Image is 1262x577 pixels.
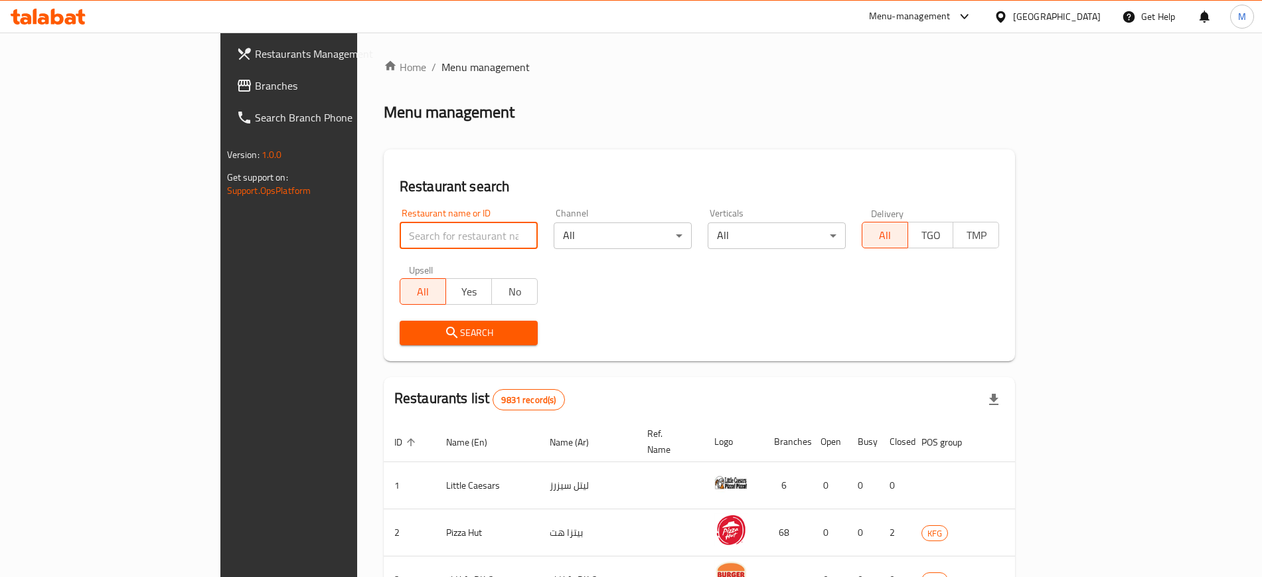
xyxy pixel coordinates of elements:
span: All [406,282,441,301]
span: Yes [451,282,487,301]
th: Logo [704,422,763,462]
th: Branches [763,422,810,462]
th: Busy [847,422,879,462]
td: 0 [847,509,879,556]
span: Version: [227,146,260,163]
span: TMP [959,226,994,245]
div: [GEOGRAPHIC_DATA] [1013,9,1101,24]
td: ليتل سيزرز [539,462,637,509]
td: 2 [879,509,911,556]
span: M [1238,9,1246,24]
span: All [868,226,903,245]
td: 68 [763,509,810,556]
img: Little Caesars [714,466,748,499]
span: 9831 record(s) [493,394,564,406]
h2: Restaurants list [394,388,565,410]
div: Export file [978,384,1010,416]
button: Yes [445,278,492,305]
div: All [554,222,692,249]
span: KFG [922,526,947,541]
h2: Menu management [384,102,514,123]
div: Menu-management [869,9,951,25]
input: Search for restaurant name or ID.. [400,222,538,249]
th: Open [810,422,847,462]
button: All [862,222,908,248]
a: Restaurants Management [226,38,431,70]
label: Delivery [871,208,904,218]
nav: breadcrumb [384,59,1016,75]
span: Search Branch Phone [255,110,420,125]
td: بيتزا هت [539,509,637,556]
li: / [432,59,436,75]
span: No [497,282,532,301]
button: All [400,278,446,305]
th: Closed [879,422,911,462]
td: 0 [810,462,847,509]
span: Ref. Name [647,426,688,457]
img: Pizza Hut [714,513,748,546]
span: Branches [255,78,420,94]
label: Upsell [409,265,434,274]
span: Menu management [441,59,530,75]
span: Name (Ar) [550,434,606,450]
button: TGO [907,222,954,248]
a: Search Branch Phone [226,102,431,133]
div: Total records count [493,389,564,410]
span: 1.0.0 [262,146,282,163]
button: No [491,278,538,305]
span: ID [394,434,420,450]
span: Get support on: [227,169,288,186]
span: Name (En) [446,434,505,450]
div: All [708,222,846,249]
span: POS group [921,434,979,450]
td: 0 [810,509,847,556]
td: Pizza Hut [435,509,539,556]
td: 0 [847,462,879,509]
a: Branches [226,70,431,102]
a: Support.OpsPlatform [227,182,311,199]
button: Search [400,321,538,345]
td: 0 [879,462,911,509]
span: Search [410,325,527,341]
button: TMP [953,222,999,248]
h2: Restaurant search [400,177,1000,197]
span: TGO [913,226,949,245]
td: Little Caesars [435,462,539,509]
td: 6 [763,462,810,509]
span: Restaurants Management [255,46,420,62]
